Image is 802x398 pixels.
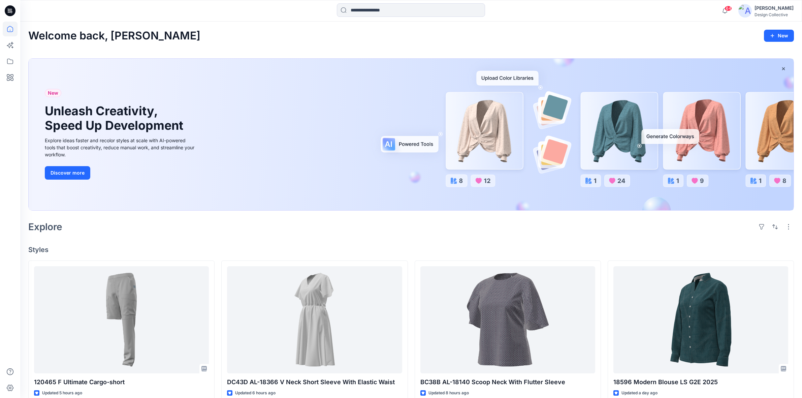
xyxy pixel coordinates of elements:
p: 120465 F Ultimate Cargo-short [34,377,209,387]
a: DC43D AL-18366 V Neck Short Sleeve With Elastic Waist [227,266,402,373]
p: DC43D AL-18366 V Neck Short Sleeve With Elastic Waist [227,377,402,387]
a: 18596 Modern Blouse LS G2E 2025 [613,266,788,373]
a: 120465 F Ultimate Cargo-short [34,266,209,373]
span: New [48,89,58,97]
p: Updated 6 hours ago [235,390,276,397]
span: 64 [725,6,732,11]
img: avatar [738,4,752,18]
p: Updated 5 hours ago [42,390,82,397]
p: Updated 8 hours ago [428,390,469,397]
h2: Explore [28,221,62,232]
a: BC38B AL-18140 Scoop Neck With Flutter Sleeve [420,266,595,373]
h1: Unleash Creativity, Speed Up Development [45,104,186,133]
div: Design Collective [755,12,794,17]
h2: Welcome back, [PERSON_NAME] [28,30,200,42]
div: Explore ideas faster and recolor styles at scale with AI-powered tools that boost creativity, red... [45,137,196,158]
h4: Styles [28,246,794,254]
p: 18596 Modern Blouse LS G2E 2025 [613,377,788,387]
p: Updated a day ago [621,390,657,397]
a: Discover more [45,166,196,180]
button: New [764,30,794,42]
div: [PERSON_NAME] [755,4,794,12]
p: BC38B AL-18140 Scoop Neck With Flutter Sleeve [420,377,595,387]
button: Discover more [45,166,90,180]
